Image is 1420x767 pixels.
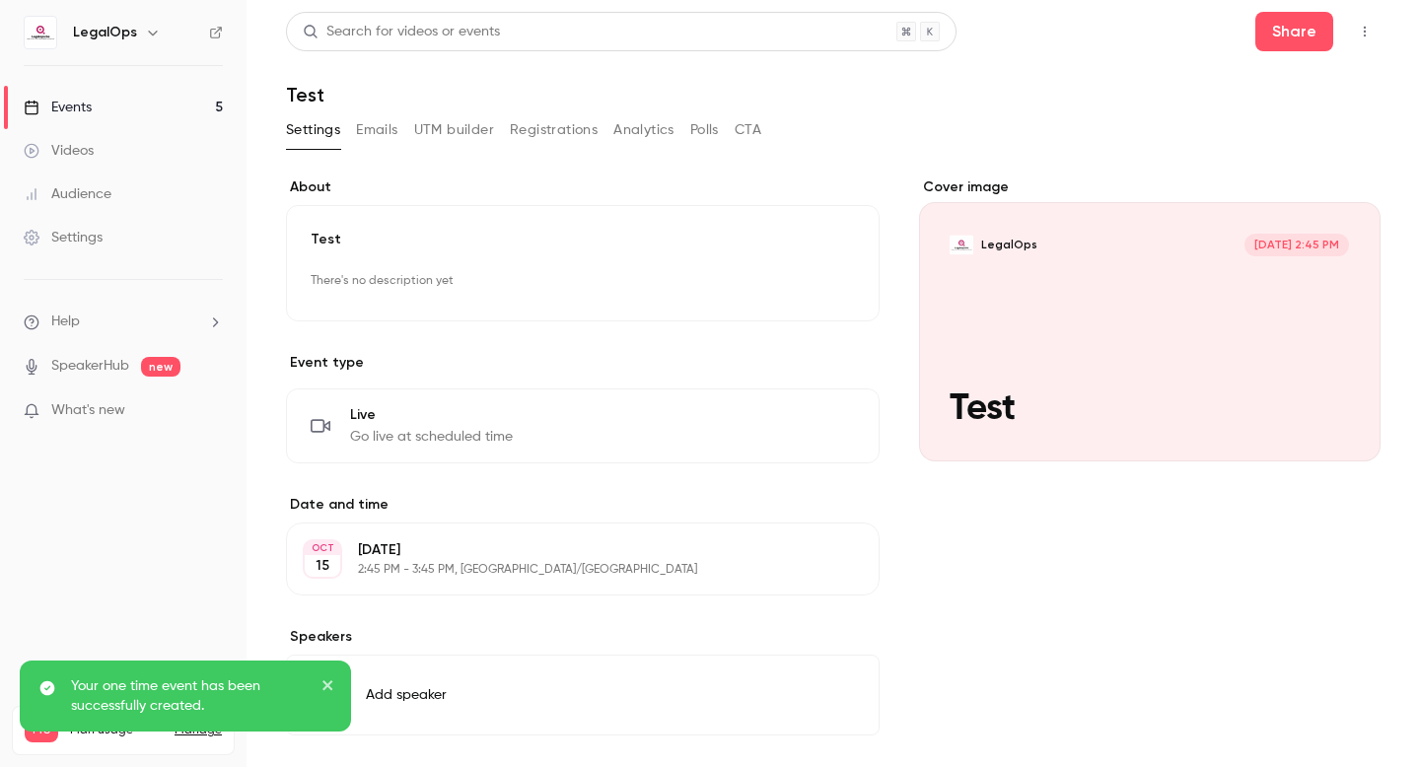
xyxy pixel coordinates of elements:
button: close [321,676,335,700]
section: Cover image [919,177,1381,461]
li: help-dropdown-opener [24,312,223,332]
a: SpeakerHub [51,356,129,377]
button: CTA [735,114,761,146]
span: new [141,357,180,377]
label: About [286,177,880,197]
button: Analytics [613,114,674,146]
p: [DATE] [358,540,775,560]
button: Settings [286,114,340,146]
img: LegalOps [25,17,56,48]
h1: Test [286,83,1381,106]
p: Event type [286,353,880,373]
div: Audience [24,184,111,204]
p: 15 [316,556,329,576]
label: Cover image [919,177,1381,197]
div: Settings [24,228,103,247]
div: Events [24,98,92,117]
p: Test [311,230,855,249]
h6: LegalOps [73,23,137,42]
button: UTM builder [414,114,494,146]
button: Polls [690,114,719,146]
span: Live [350,405,513,425]
span: What's new [51,400,125,421]
span: Add speaker [366,685,447,705]
span: Go live at scheduled time [350,427,513,447]
button: Share [1255,12,1333,51]
p: 2:45 PM - 3:45 PM, [GEOGRAPHIC_DATA]/[GEOGRAPHIC_DATA] [358,562,775,578]
button: Emails [356,114,397,146]
button: Add speaker [286,655,880,735]
div: Videos [24,141,94,161]
button: Registrations [510,114,598,146]
label: Date and time [286,495,880,515]
p: There's no description yet [311,265,855,297]
span: Help [51,312,80,332]
label: Speakers [286,627,880,647]
p: Your one time event has been successfully created. [71,676,308,716]
div: OCT [305,541,340,555]
div: Search for videos or events [303,22,500,42]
